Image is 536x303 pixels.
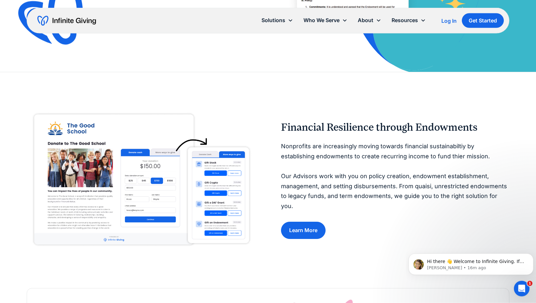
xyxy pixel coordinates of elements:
[261,16,285,25] div: Solutions
[527,281,532,286] span: 1
[441,17,457,25] a: Log In
[37,16,96,26] a: home
[303,16,340,25] div: Who We Serve
[353,13,386,27] div: About
[406,240,536,285] iframe: Intercom notifications message
[392,16,418,25] div: Resources
[281,141,509,211] p: Nonprofits are increasingly moving towards financial sustainabiltiy by establishing endowments to...
[386,13,431,27] div: Resources
[27,109,255,252] img: A screenshot of Infinite Giving’s all-inclusive donation page, where you can accept stock donatio...
[281,222,326,239] a: Learn More
[441,18,457,23] div: Log In
[298,13,353,27] div: Who We Serve
[514,281,529,296] iframe: Intercom live chat
[358,16,373,25] div: About
[256,13,298,27] div: Solutions
[281,121,509,134] h2: Financial Resilience through Endowments
[462,13,504,28] a: Get Started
